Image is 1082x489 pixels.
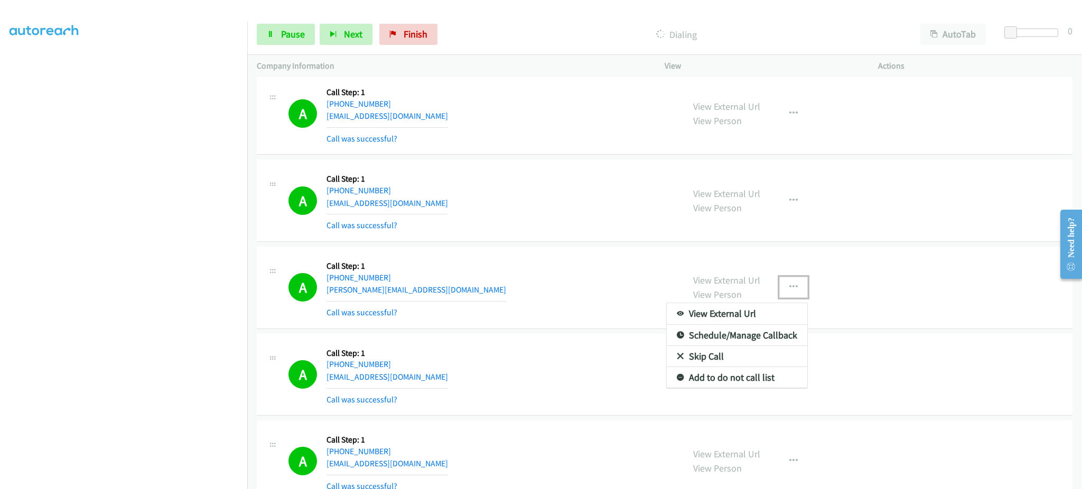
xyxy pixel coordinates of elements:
a: Add to do not call list [667,367,807,388]
a: Skip Call [667,346,807,367]
h1: A [288,360,317,389]
iframe: Resource Center [1052,202,1082,286]
a: View External Url [667,303,807,324]
a: Schedule/Manage Callback [667,325,807,346]
h1: A [288,447,317,475]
